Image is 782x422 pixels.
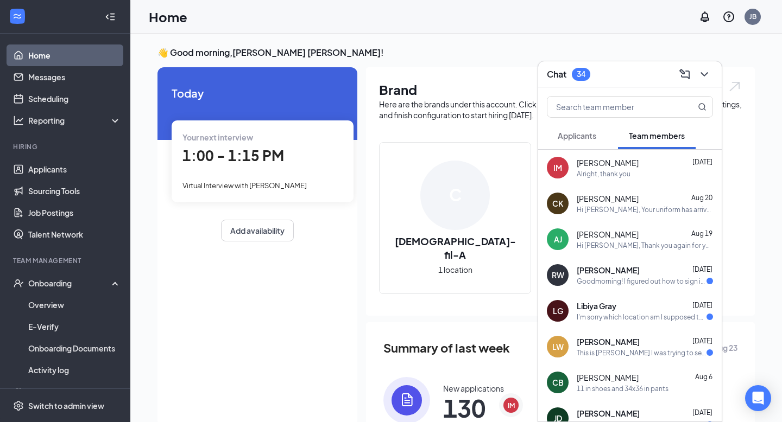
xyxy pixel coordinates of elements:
span: [PERSON_NAME] [577,157,639,168]
div: This is [PERSON_NAME] I was trying to see what day do I start [577,348,707,357]
span: [PERSON_NAME] [577,265,640,276]
svg: ComposeMessage [678,68,691,81]
div: CB [552,377,564,388]
div: New applications [443,383,504,394]
svg: Notifications [698,10,711,23]
svg: MagnifyingGlass [698,103,707,111]
div: LW [552,341,564,352]
span: [PERSON_NAME] [577,193,639,204]
div: Here are the brands under this account. Click into a brand to see your locations, managers, job p... [379,99,742,120]
span: Aug 6 [695,373,712,381]
a: Talent Network [28,223,121,245]
svg: Settings [13,400,24,411]
div: Reporting [28,115,122,126]
span: C [449,182,462,208]
div: JB [749,12,756,21]
a: Onboarding Documents [28,337,121,359]
svg: WorkstreamLogo [12,11,23,22]
svg: UserCheck [13,278,24,289]
div: RW [552,270,564,280]
span: [DATE] [692,408,712,417]
div: 34 [577,69,585,79]
span: Applicants [558,131,596,140]
button: ComposeMessage [676,66,693,83]
a: Applicants [28,158,121,180]
span: Today [172,85,343,101]
div: CK [552,198,563,209]
a: Activity log [28,359,121,381]
h3: 👋 Good morning, [PERSON_NAME] [PERSON_NAME] ! [157,47,755,59]
span: Virtual Interview with [PERSON_NAME] [182,181,307,190]
h1: Home [149,8,187,26]
a: Sourcing Tools [28,180,121,202]
button: ChevronDown [696,66,713,83]
span: 1 location [438,264,472,276]
span: Libiya Gray [577,300,616,311]
svg: Analysis [13,115,24,126]
a: Messages [28,66,121,88]
span: [DATE] [692,265,712,273]
a: Overview [28,294,121,316]
div: Onboarding [28,278,112,289]
span: 130 [443,398,504,418]
div: Alright, thank you [577,169,630,178]
svg: ChevronDown [698,68,711,81]
span: [PERSON_NAME] [577,408,640,419]
span: [PERSON_NAME] [577,372,639,383]
svg: Collapse [105,11,116,22]
span: [PERSON_NAME] [577,229,639,240]
span: 1:00 - 1:15 PM [182,146,284,164]
div: Goodmorning! I figured out how to sign into HotScedules but I do not know how to see if i'm on th... [577,277,707,286]
a: Home [28,44,121,66]
span: [DATE] [692,301,712,309]
span: Aug 19 [691,229,712,238]
div: Hi [PERSON_NAME], Your uniform has arrived, are you available to pick it up this afternoon? [577,205,713,214]
h1: Brand [379,80,742,99]
div: I'm sorry which location am I supposed to be at? [577,312,707,322]
div: Hiring [13,142,119,151]
div: IM [508,401,515,410]
div: 11 in shoes and 34x36 in pants [577,384,669,393]
div: Team Management [13,256,119,265]
svg: QuestionInfo [722,10,735,23]
button: Add availability [221,220,294,241]
div: Open Intercom Messenger [745,385,771,411]
a: Scheduling [28,88,121,110]
div: AJ [554,234,562,245]
div: LG [553,305,563,316]
input: Search team member [547,97,676,117]
img: open.6027fd2a22e1237b5b06.svg [728,80,742,93]
span: Your next interview [182,132,253,142]
a: Team [28,381,121,402]
span: [DATE] [692,337,712,345]
span: [PERSON_NAME] [577,336,640,347]
a: E-Verify [28,316,121,337]
div: Hi [PERSON_NAME], Thank you again for your interest in joining the team at [DEMOGRAPHIC_DATA]-fil... [577,241,713,250]
h2: [DEMOGRAPHIC_DATA]-fil-A [380,234,531,261]
h3: Chat [547,68,566,80]
a: Job Postings [28,202,121,223]
span: Team members [629,131,685,140]
span: [DATE] [692,158,712,166]
div: IM [553,162,562,173]
div: Switch to admin view [28,400,104,411]
span: Summary of last week [383,338,510,357]
span: Aug 20 [691,194,712,202]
